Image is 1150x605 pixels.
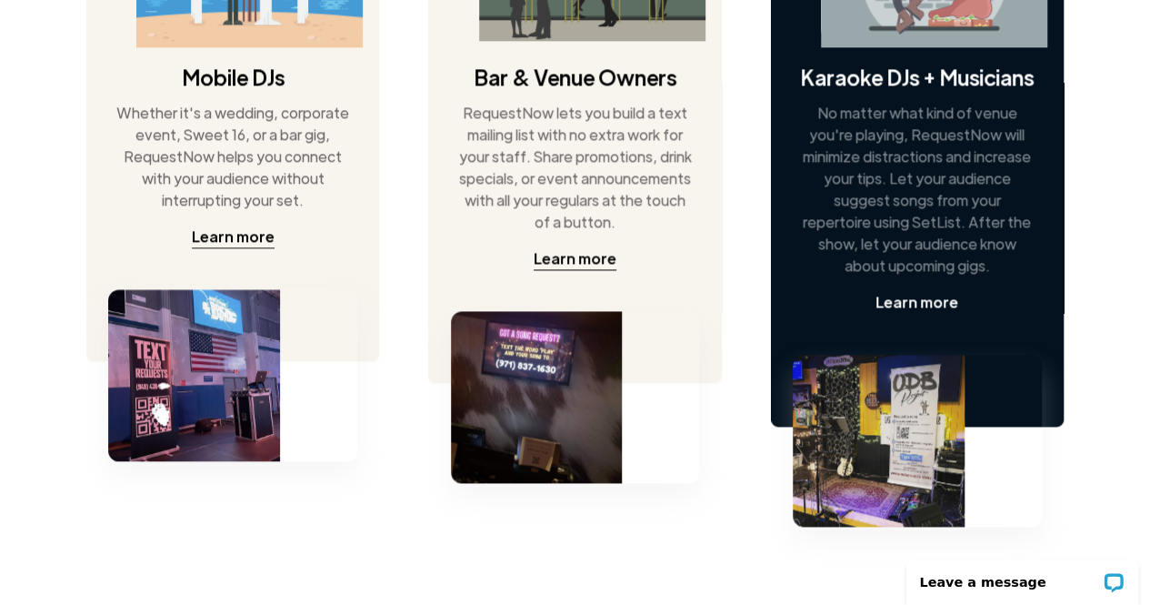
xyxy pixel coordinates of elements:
[534,247,616,269] div: Learn more
[108,289,280,461] img: school dance with a poster
[895,548,1150,605] iframe: LiveChat chat widget
[182,62,285,91] h4: Mobile DJs
[451,311,623,483] img: bar tv
[534,247,616,270] a: Learn more
[115,102,350,211] div: Whether it's a wedding, corporate event, Sweet 16, or a bar gig, RequestNow helps you connect wit...
[457,102,692,233] div: RequestNow lets you build a text mailing list with no extra work for your staff. Share promotions...
[800,62,1034,91] h4: Karaoke DJs + Musicians
[192,226,275,248] a: Learn more
[800,102,1035,277] div: No matter what kind of venue you're playing, RequestNow will minimize distractions and increase y...
[793,355,965,527] img: musician stand
[192,226,275,247] div: Learn more
[875,291,958,313] div: Learn more
[474,62,676,91] h4: Bar & Venue Owners
[875,291,958,314] a: Learn more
